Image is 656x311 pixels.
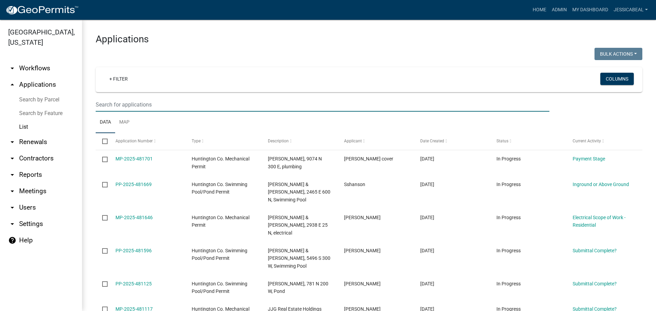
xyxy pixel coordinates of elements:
span: Eric L cover [344,156,393,161]
a: PP-2025-481669 [115,182,152,187]
datatable-header-cell: Description [261,133,338,150]
span: In Progress [496,156,521,161]
span: Spurgeon, Alex, 9074 N 300 E, plumbing [268,156,322,169]
span: Jason Fredrick Meier [344,248,381,253]
span: Current Activity [573,139,601,143]
a: Home [530,3,549,16]
a: Data [96,112,115,133]
datatable-header-cell: Applicant [338,133,414,150]
datatable-header-cell: Type [185,133,261,150]
span: Status [496,139,508,143]
datatable-header-cell: Select [96,133,109,150]
datatable-header-cell: Status [490,133,566,150]
i: help [8,236,16,244]
i: arrow_drop_down [8,171,16,179]
i: arrow_drop_down [8,64,16,72]
span: Hanson, Charles Q & Sandra S, 2465 E 600 N, Swimming Pool [268,182,330,203]
a: Map [115,112,134,133]
i: arrow_drop_down [8,203,16,212]
a: Inground or Above Ground [573,182,629,187]
a: MP-2025-481646 [115,215,153,220]
input: Search for applications [96,98,549,112]
button: Columns [600,73,634,85]
span: Meier, Jason F & Debra K, 5496 S 300 W, Swimming Pool [268,248,330,269]
a: Submittal Complete? [573,248,617,253]
span: 09/21/2025 [420,182,434,187]
span: Martin, Matthew R & Ann M, 2938 E 25 N, electrical [268,215,328,236]
span: Huntington Co. Swimming Pool/Pond Permit [192,281,247,294]
a: Payment Stage [573,156,605,161]
i: arrow_drop_down [8,187,16,195]
a: Admin [549,3,570,16]
span: Huntington Co. Swimming Pool/Pond Permit [192,248,247,261]
datatable-header-cell: Application Number [109,133,185,150]
span: Huntington Co. Swimming Pool/Pond Permit [192,182,247,195]
a: PP-2025-481125 [115,281,152,286]
i: arrow_drop_up [8,81,16,89]
datatable-header-cell: Date Created [414,133,490,150]
span: Jason Hoffman [344,281,381,286]
a: My Dashboard [570,3,611,16]
span: 09/21/2025 [420,215,434,220]
button: Bulk Actions [594,48,642,60]
span: Sshanson [344,182,365,187]
a: MP-2025-481701 [115,156,153,161]
h3: Applications [96,33,642,45]
span: Description [268,139,289,143]
i: arrow_drop_down [8,154,16,162]
a: Electrical Scope of Work - Residential [573,215,626,228]
span: 09/21/2025 [420,248,434,253]
span: In Progress [496,215,521,220]
span: 09/19/2025 [420,281,434,286]
span: Huntington Co. Mechanical Permit [192,215,249,228]
a: PP-2025-481596 [115,248,152,253]
i: arrow_drop_down [8,220,16,228]
span: Matthew Martin [344,215,381,220]
span: Hoffman, Jason L, 781 N 200 W, Pond [268,281,328,294]
span: In Progress [496,248,521,253]
a: + Filter [104,73,133,85]
a: JessicaBeal [611,3,651,16]
span: In Progress [496,182,521,187]
span: Huntington Co. Mechanical Permit [192,156,249,169]
a: Submittal Complete? [573,281,617,286]
span: Applicant [344,139,362,143]
datatable-header-cell: Current Activity [566,133,642,150]
span: 09/21/2025 [420,156,434,161]
span: Type [192,139,201,143]
span: Date Created [420,139,444,143]
span: In Progress [496,281,521,286]
i: arrow_drop_down [8,138,16,146]
span: Application Number [115,139,153,143]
